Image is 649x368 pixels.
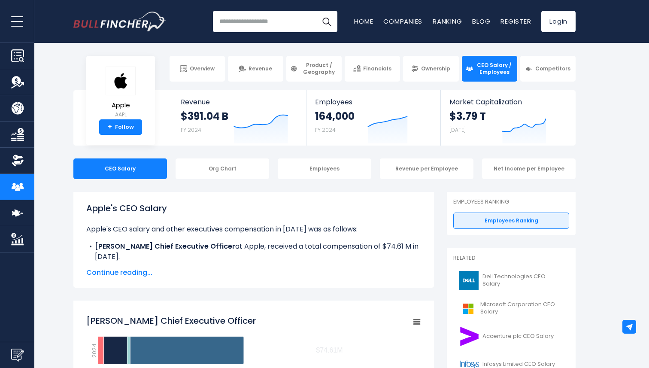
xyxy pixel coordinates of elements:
[86,202,421,215] h1: Apple's CEO Salary
[99,119,142,135] a: +Follow
[181,126,201,134] small: FY 2024
[383,17,422,26] a: Companies
[453,213,569,229] a: Employees Ranking
[535,65,570,72] span: Competitors
[541,11,576,32] a: Login
[476,62,513,75] span: CEO Salary / Employees
[316,11,337,32] button: Search
[458,299,478,318] img: MSFT logo
[86,224,421,234] p: Apple's CEO salary and other executives compensation in [DATE] was as follows:
[453,269,569,292] a: Dell Technologies CEO Salary
[170,56,225,82] a: Overview
[453,325,569,348] a: Accenture plc CEO Salary
[300,62,338,75] span: Product / Geography
[86,268,421,278] span: Continue reading...
[500,17,531,26] a: Register
[73,12,166,31] a: Go to homepage
[453,297,569,320] a: Microsoft Corporation CEO Salary
[449,109,486,123] strong: $3.79 T
[403,56,458,82] a: Ownership
[462,56,517,82] a: CEO Salary / Employees
[380,158,473,179] div: Revenue per Employee
[421,65,450,72] span: Ownership
[453,255,569,262] p: Related
[181,109,228,123] strong: $391.04 B
[176,158,269,179] div: Org Chart
[86,241,421,262] li: at Apple, received a total compensation of $74.61 M in [DATE].
[480,301,564,316] span: Microsoft Corporation CEO Salary
[482,333,554,340] span: Accenture plc CEO Salary
[90,344,98,358] text: 2024
[482,361,555,368] span: Infosys Limited CEO Salary
[306,90,440,146] a: Employees 164,000 FY 2024
[354,17,373,26] a: Home
[449,126,466,134] small: [DATE]
[73,12,166,31] img: Bullfincher logo
[181,98,298,106] span: Revenue
[458,271,480,290] img: DELL logo
[482,158,576,179] div: Net Income per Employee
[345,56,400,82] a: Financials
[315,126,336,134] small: FY 2024
[449,98,566,106] span: Market Capitalization
[73,158,167,179] div: CEO Salary
[315,109,355,123] strong: 164,000
[228,56,283,82] a: Revenue
[441,90,575,146] a: Market Capitalization $3.79 T [DATE]
[458,327,480,346] img: ACN logo
[106,111,136,119] small: AAPL
[482,273,564,288] span: Dell Technologies CEO Salary
[453,198,569,206] p: Employees Ranking
[105,66,136,120] a: Apple AAPL
[11,154,24,167] img: Ownership
[316,347,343,354] tspan: $74.61M
[286,56,342,82] a: Product / Geography
[363,65,391,72] span: Financials
[249,65,272,72] span: Revenue
[108,123,112,131] strong: +
[95,241,235,251] b: [PERSON_NAME] Chief Executive Officer
[172,90,306,146] a: Revenue $391.04 B FY 2024
[190,65,215,72] span: Overview
[520,56,576,82] a: Competitors
[278,158,371,179] div: Employees
[106,102,136,109] span: Apple
[433,17,462,26] a: Ranking
[315,98,431,106] span: Employees
[86,315,256,327] tspan: [PERSON_NAME] Chief Executive Officer
[472,17,490,26] a: Blog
